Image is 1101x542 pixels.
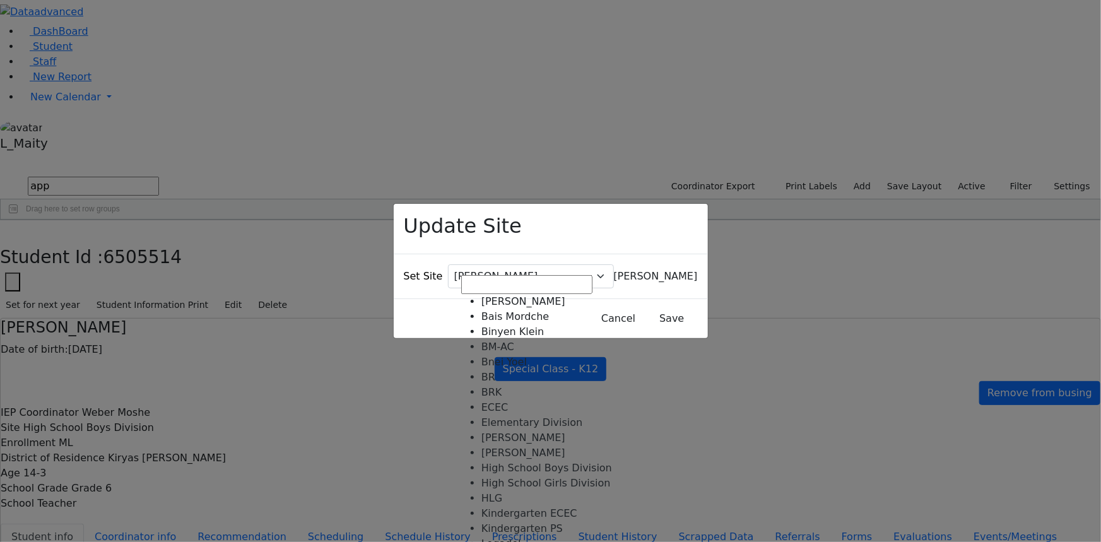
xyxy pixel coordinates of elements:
li: Kindergarten ECEC [481,506,637,521]
button: Save [644,307,700,331]
li: High School Girls Division [481,476,637,491]
label: Set Site [404,269,443,284]
li: Elementary Division [481,415,637,430]
li: Bais Mordche [481,309,637,324]
input: Search [461,275,592,294]
li: ECEC [481,400,637,415]
li: Kindergarten PS [481,521,637,536]
li: Bnei Yoel [481,355,637,370]
li: [PERSON_NAME] [481,445,637,461]
li: HLG [481,491,637,506]
li: BR [481,370,637,385]
span: Atzei Chaim [614,270,698,282]
li: [PERSON_NAME] [481,294,637,309]
li: BM-AC [481,339,637,355]
li: BRK [481,385,637,400]
li: Binyen Klein [481,324,637,339]
li: High School Boys Division [481,461,637,476]
li: [PERSON_NAME] [481,430,637,445]
h2: Update Site [404,214,522,238]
